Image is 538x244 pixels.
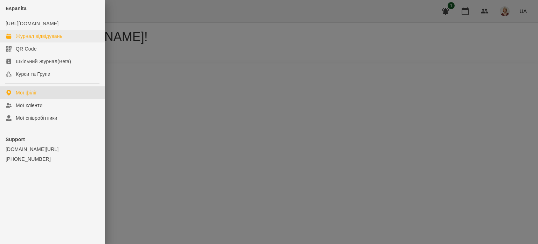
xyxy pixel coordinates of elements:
[16,33,62,40] div: Журнал відвідувань
[16,114,57,121] div: Мої співробітники
[16,45,37,52] div: QR Code
[16,102,42,109] div: Мої клієнти
[6,146,99,153] a: [DOMAIN_NAME][URL]
[16,71,50,78] div: Курси та Групи
[6,6,27,11] span: Espanita
[6,21,58,26] a: [URL][DOMAIN_NAME]
[6,156,99,163] a: [PHONE_NUMBER]
[6,136,99,143] p: Support
[16,89,36,96] div: Мої філії
[16,58,71,65] div: Шкільний Журнал(Beta)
